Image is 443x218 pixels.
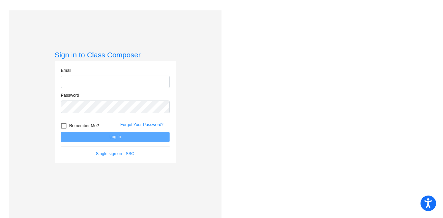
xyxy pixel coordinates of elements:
[96,151,134,156] a: Single sign on - SSO
[61,67,71,74] label: Email
[120,122,164,127] a: Forgot Your Password?
[61,92,79,98] label: Password
[55,50,176,59] h3: Sign in to Class Composer
[69,122,99,130] span: Remember Me?
[61,132,170,142] button: Log In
